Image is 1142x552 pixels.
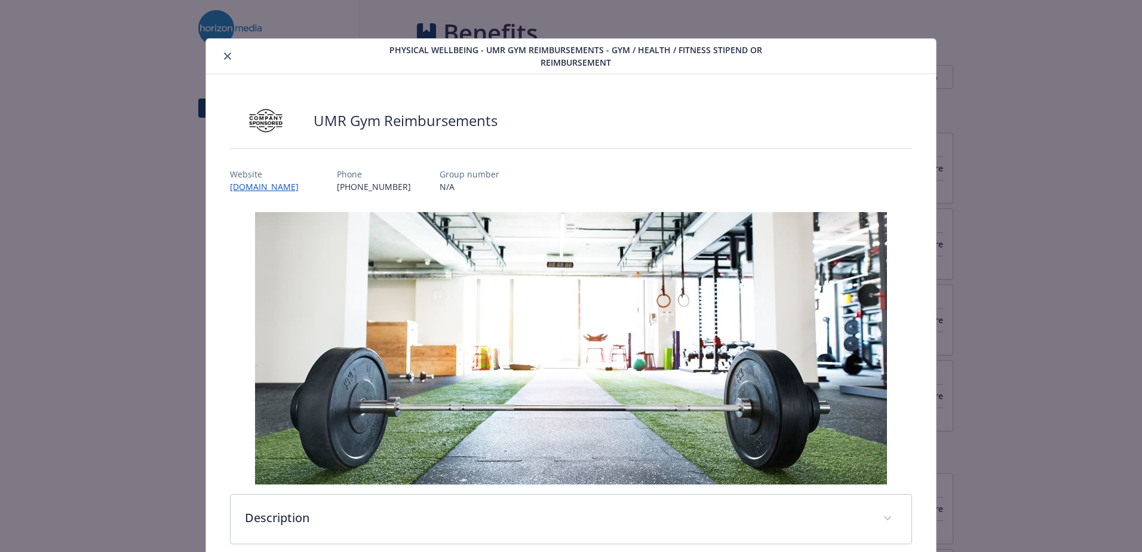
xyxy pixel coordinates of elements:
img: Company Sponsored [230,103,302,139]
p: Website [230,168,308,180]
h2: UMR Gym Reimbursements [314,111,498,131]
p: Phone [337,168,411,180]
a: [DOMAIN_NAME] [230,181,308,192]
button: close [220,49,235,63]
p: Description [245,509,868,527]
img: banner [255,212,887,484]
span: Physical Wellbeing - UMR Gym Reimbursements - Gym / Health / Fitness Stipend or reimbursement [360,44,791,69]
p: N/A [440,180,499,193]
p: [PHONE_NUMBER] [337,180,411,193]
div: Description [231,495,911,544]
p: Group number [440,168,499,180]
